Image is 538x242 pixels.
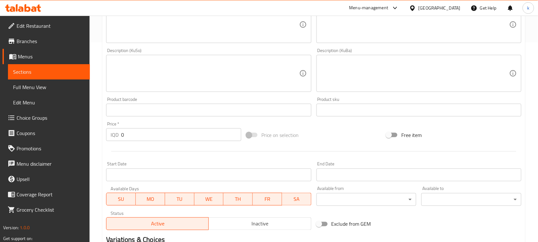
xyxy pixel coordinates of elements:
a: Choice Groups [3,110,90,125]
a: Edit Restaurant [3,18,90,34]
span: Price on selection [261,131,299,139]
span: Sections [13,68,85,76]
span: Version: [3,223,19,232]
span: MO [138,195,163,204]
button: MO [136,193,165,206]
a: Edit Menu [8,95,90,110]
span: Exclude from GEM [331,220,371,228]
span: Promotions [17,145,85,152]
button: SU [106,193,136,206]
span: k [527,4,529,11]
button: Inactive [208,217,311,230]
button: Active [106,217,209,230]
span: Choice Groups [17,114,85,122]
span: 1.0.0 [20,223,30,232]
span: SA [285,195,309,204]
span: Upsell [17,175,85,183]
span: Edit Restaurant [17,22,85,30]
input: Please enter product barcode [106,104,311,117]
input: Please enter price [121,128,241,141]
button: SA [282,193,311,206]
span: WE [197,195,221,204]
a: Coupons [3,125,90,141]
span: TH [226,195,250,204]
div: ​ [316,193,417,206]
button: TH [223,193,253,206]
span: Branches [17,37,85,45]
a: Menu disclaimer [3,156,90,171]
a: Sections [8,64,90,79]
span: Menus [18,53,85,60]
a: Promotions [3,141,90,156]
span: Inactive [211,219,309,229]
span: Active [109,219,206,229]
div: ​ [421,193,521,206]
a: Branches [3,34,90,49]
span: Coverage Report [17,191,85,198]
span: SU [109,195,133,204]
p: IQD [111,131,119,139]
a: Coverage Report [3,187,90,202]
button: WE [194,193,224,206]
a: Menus [3,49,90,64]
span: Full Menu View [13,83,85,91]
a: Full Menu View [8,79,90,95]
div: Menu-management [349,4,389,12]
a: Grocery Checklist [3,202,90,217]
button: FR [253,193,282,206]
span: Coupons [17,129,85,137]
input: Please enter product sku [316,104,521,117]
button: TU [165,193,194,206]
span: Free item [401,131,422,139]
span: FR [255,195,280,204]
span: TU [168,195,192,204]
span: Grocery Checklist [17,206,85,214]
span: Edit Menu [13,99,85,106]
div: [GEOGRAPHIC_DATA] [418,4,461,11]
a: Upsell [3,171,90,187]
span: Menu disclaimer [17,160,85,168]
